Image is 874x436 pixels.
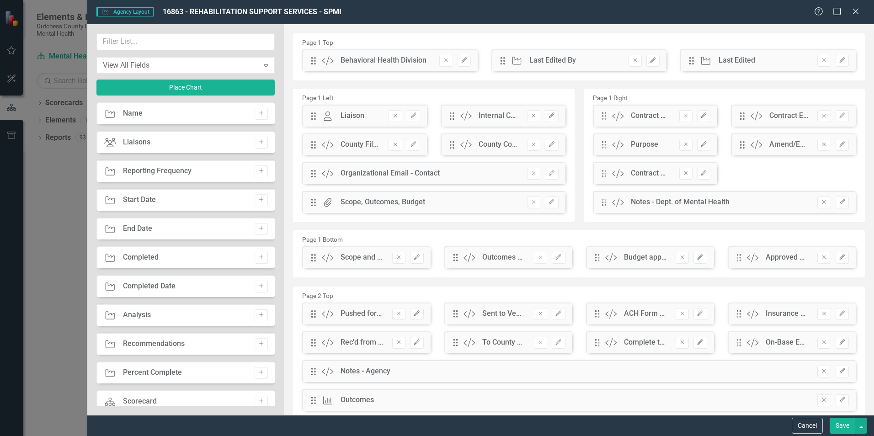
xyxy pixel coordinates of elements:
div: Scope and Outcomes approved by Liaison Text [341,252,383,263]
div: Contract End Date [769,111,809,121]
button: Save [830,418,855,434]
div: Pushed for Contract Prep [341,308,383,319]
small: Page 1 Top [302,39,333,46]
div: Name [123,108,143,119]
div: Last Edited By [529,55,576,66]
div: Liaison [341,111,364,121]
div: Scorecard [123,396,157,407]
div: Organizational Email - Contact [341,168,440,179]
div: Completed Date [123,281,176,292]
div: Contract Amounts [631,168,670,179]
div: View All Fields [103,60,259,70]
div: To County Attorney for Final [482,337,525,348]
div: Behavioral Health Division [341,55,426,66]
div: County File # [341,139,380,150]
div: Notes - Agency [341,366,390,377]
div: Outcomes [341,395,374,405]
div: Scope, Outcomes, Budget [341,197,425,207]
span: Agency Layout [96,7,153,16]
div: Complete to Vendor [624,337,666,348]
small: Page 2 Top [302,292,333,299]
small: Page 1 Left [302,94,333,101]
div: Purpose [631,139,658,150]
div: Contract Start Date [631,111,670,121]
div: ACH Form Sent (New Contracts Only) [624,308,666,319]
div: On-Base Email Contacts [766,337,808,348]
div: Last Edited [719,55,755,66]
button: Cancel [792,418,823,434]
small: Page 1 Right [593,94,627,101]
div: Recommendations [123,339,185,349]
div: Reporting Frequency [123,166,192,176]
div: Notes - Dept. of Mental Health [631,197,730,207]
div: Sent to Vendor for Signature [482,308,525,319]
input: Filter List... [96,33,275,50]
div: Analysis [123,310,151,320]
div: Completed [123,252,159,263]
div: Liaisons [123,137,150,148]
small: Page 1 Bottom [302,236,343,243]
div: Start Date [123,195,156,205]
div: Percent Complete [123,367,182,378]
div: County Contract # [479,139,518,150]
div: Budget approved by Fiscal Text [624,252,666,263]
button: Place Chart [96,80,275,96]
span: 16863 - REHABILITATION SUPPORT SERVICES - SPMI [163,7,341,16]
div: Insurance Approval [766,308,808,319]
div: End Date [123,223,152,234]
div: Outcomes approved by PDMA Text [482,252,525,263]
div: Approved by Commissioner [766,252,808,263]
div: Internal Copy To [479,111,518,121]
div: Amend/Extend/New [769,139,809,150]
div: Rec'd from Vendor - Signed [341,337,383,348]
